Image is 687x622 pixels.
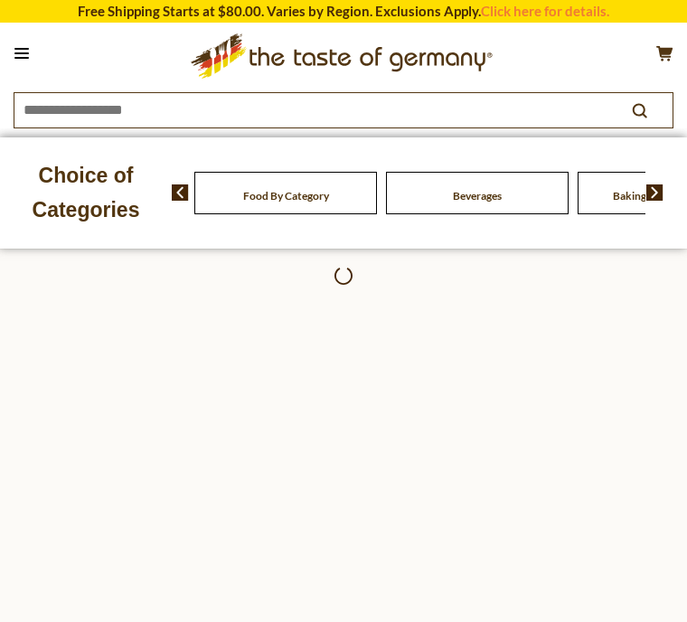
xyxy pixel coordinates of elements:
[243,189,329,203] a: Food By Category
[646,184,663,201] img: next arrow
[172,184,189,201] img: previous arrow
[453,189,502,203] a: Beverages
[481,3,609,19] a: Click here for details.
